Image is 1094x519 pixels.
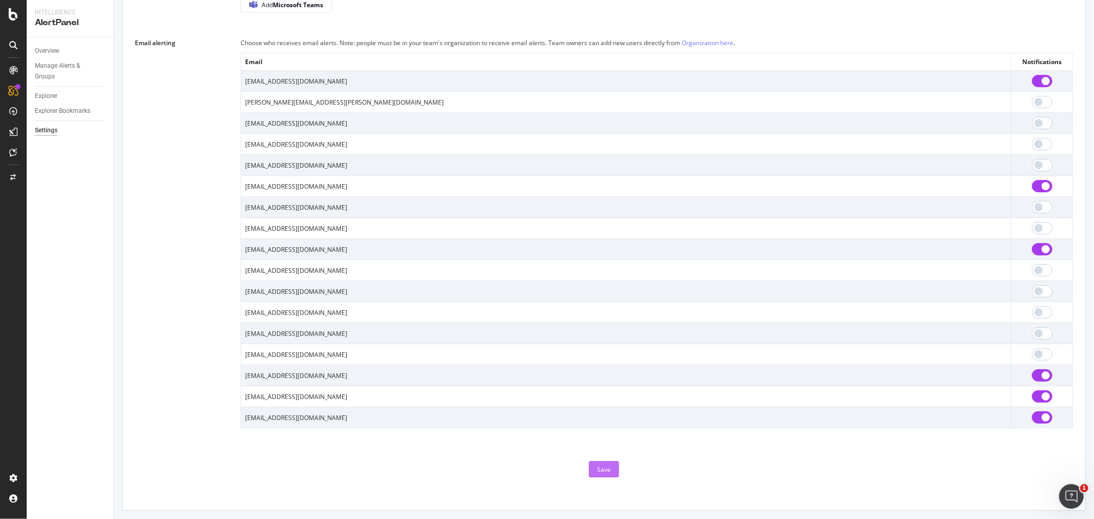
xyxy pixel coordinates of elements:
[35,106,106,116] a: Explorer Bookmarks
[1016,57,1068,66] div: Notifications
[241,155,1011,176] td: [EMAIL_ADDRESS][DOMAIN_NAME]
[589,461,619,477] button: Save
[35,61,96,82] div: Manage Alerts & Groups
[35,106,90,116] div: Explorer Bookmarks
[35,46,106,56] a: Overview
[1080,484,1088,492] span: 1
[273,1,323,9] b: Microsoft Teams
[682,38,733,47] a: Organization here
[241,239,1011,260] td: [EMAIL_ADDRESS][DOMAIN_NAME]
[262,1,323,9] div: Add
[241,281,1011,302] td: [EMAIL_ADDRESS][DOMAIN_NAME]
[241,37,1073,49] div: Choose who receives email alerts. Note: people must be in your team's organization to receive ema...
[241,218,1011,239] td: [EMAIL_ADDRESS][DOMAIN_NAME]
[241,323,1011,344] td: [EMAIL_ADDRESS][DOMAIN_NAME]
[241,302,1011,323] td: [EMAIL_ADDRESS][DOMAIN_NAME]
[35,61,106,82] a: Manage Alerts & Groups
[241,344,1011,365] td: [EMAIL_ADDRESS][DOMAIN_NAME]
[241,92,1011,113] td: [PERSON_NAME][EMAIL_ADDRESS][PERSON_NAME][DOMAIN_NAME]
[35,91,57,102] div: Explorer
[241,134,1011,155] td: [EMAIL_ADDRESS][DOMAIN_NAME]
[35,17,105,29] div: AlertPanel
[35,125,106,136] a: Settings
[249,1,257,8] img: 8-M_K_5x.png
[35,46,59,56] div: Overview
[241,53,1011,71] th: Email
[241,176,1011,197] td: [EMAIL_ADDRESS][DOMAIN_NAME]
[1059,484,1084,509] iframe: Intercom live chat
[35,8,105,17] div: Intelligence
[597,465,611,474] div: Save
[241,260,1011,281] td: [EMAIL_ADDRESS][DOMAIN_NAME]
[241,365,1011,386] td: [EMAIL_ADDRESS][DOMAIN_NAME]
[35,91,106,102] a: Explorer
[241,197,1011,218] td: [EMAIL_ADDRESS][DOMAIN_NAME]
[241,71,1011,92] td: [EMAIL_ADDRESS][DOMAIN_NAME]
[241,386,1011,407] td: [EMAIL_ADDRESS][DOMAIN_NAME]
[135,38,175,47] div: Email alerting
[35,125,57,136] div: Settings
[241,407,1011,428] td: [EMAIL_ADDRESS][DOMAIN_NAME]
[241,113,1011,134] td: [EMAIL_ADDRESS][DOMAIN_NAME]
